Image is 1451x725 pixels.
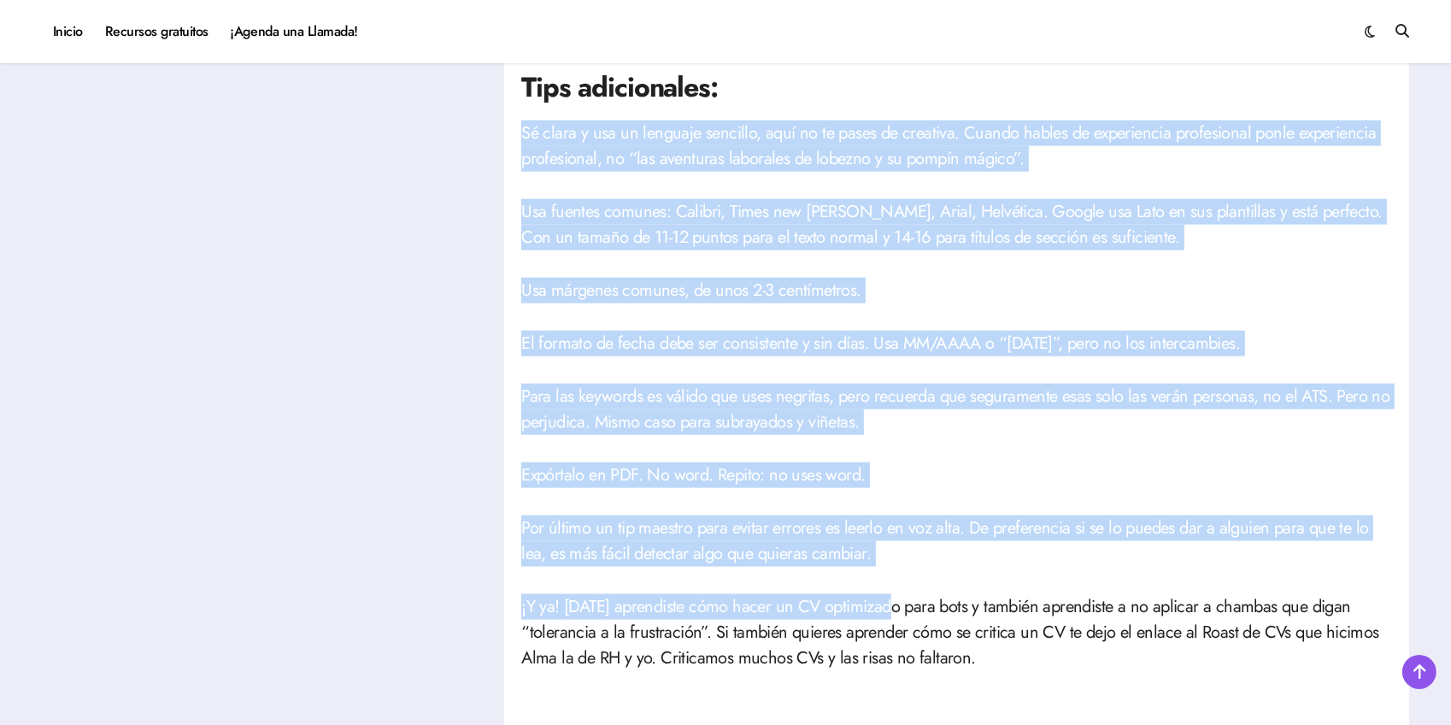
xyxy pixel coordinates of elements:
p: Por último un tip maestro para evitar errores es leerlo en voz alta. De preferencia si se lo pued... [521,516,1392,567]
p: Usa márgenes comunes, de unos 2-3 centímetros. [521,278,1392,304]
p: Sé clara y usa un lenguaje sencillo, aquí no te pases de creativa. Cuando hables de experiencia p... [521,121,1392,172]
a: ¡Agenda una Llamada! [220,9,369,55]
p: Expórtalo en PDF. No word. Repito: no uses word. [521,463,1392,488]
p: Para las keywords es válido que uses negritas, pero recuerda que seguramente esas solo las verán ... [521,384,1392,435]
p: Usa fuentes comunes: Calibri, Times new [PERSON_NAME], Arial, Helvética. Google usa Lato en sus p... [521,199,1392,251]
h2: Tips adicionales: [521,68,1392,107]
a: Inicio [42,9,94,55]
a: Recursos gratuitos [94,9,220,55]
p: El formato de fecha debe ser consistente y sin días. Usa MM/AAAA o “[DATE]”, pero no los intercam... [521,331,1392,357]
p: ¡Y ya! [DATE] aprendiste cómo hacer un CV optimizado para bots y también aprendiste a no aplicar ... [521,594,1392,671]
